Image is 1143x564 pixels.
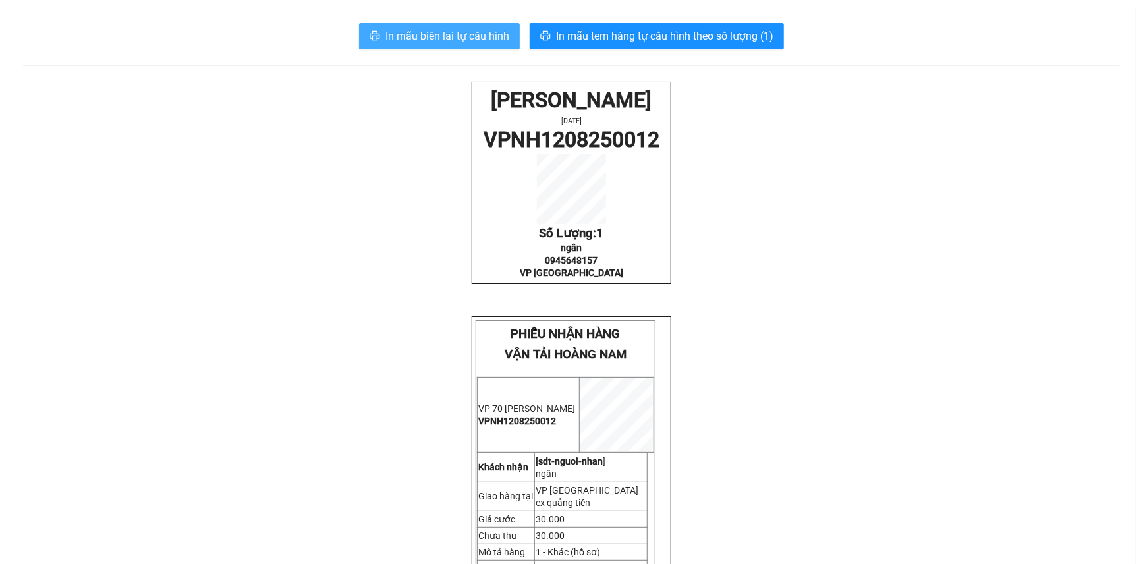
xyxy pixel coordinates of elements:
span: VẬN TẢI HOÀNG NAM [505,347,627,362]
span: [PERSON_NAME] [18,6,179,31]
span: In mẫu biên lai tự cấu hình [385,28,509,44]
span: ngân [561,242,582,253]
span: 1 - Khác (hồ sơ) [536,547,600,557]
td: Giao hàng tại [478,482,535,511]
td: Chưa thu [478,527,535,544]
span: VPNH1208250012 [484,127,659,152]
span: VPNH1208250012 [478,416,556,426]
span: Số Lượng: [539,226,603,240]
span: VP [GEOGRAPHIC_DATA] [520,268,623,278]
span: [DATE] [89,33,109,42]
span: VP [GEOGRAPHIC_DATA] [536,485,638,495]
span: [DATE] [561,117,582,125]
span: PHIẾU NHẬN HÀNG [511,327,621,341]
span: 0945648157 [545,255,598,266]
strong: [sdt-nguoi-nhan [536,456,603,466]
span: VPNH1208250012 [11,43,187,69]
span: printer [540,30,551,43]
span: VP 70 [PERSON_NAME] [478,403,575,414]
button: printerIn mẫu biên lai tự cấu hình [359,23,520,49]
span: 30.000 [536,530,565,541]
button: printerIn mẫu tem hàng tự cấu hình theo số lượng (1) [530,23,784,49]
span: 1 [596,226,603,240]
span: [PERSON_NAME] [491,88,652,113]
span: cx quảng tiến [536,497,590,508]
strong: Khách nhận [478,462,528,472]
span: ngân [536,468,557,479]
td: Mô tả hàng [478,544,535,560]
span: In mẫu tem hàng tự cấu hình theo số lượng (1) [556,28,773,44]
span: ] [536,456,605,466]
span: 30.000 [536,514,565,524]
td: Giá cước [478,511,535,527]
span: printer [370,30,380,43]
